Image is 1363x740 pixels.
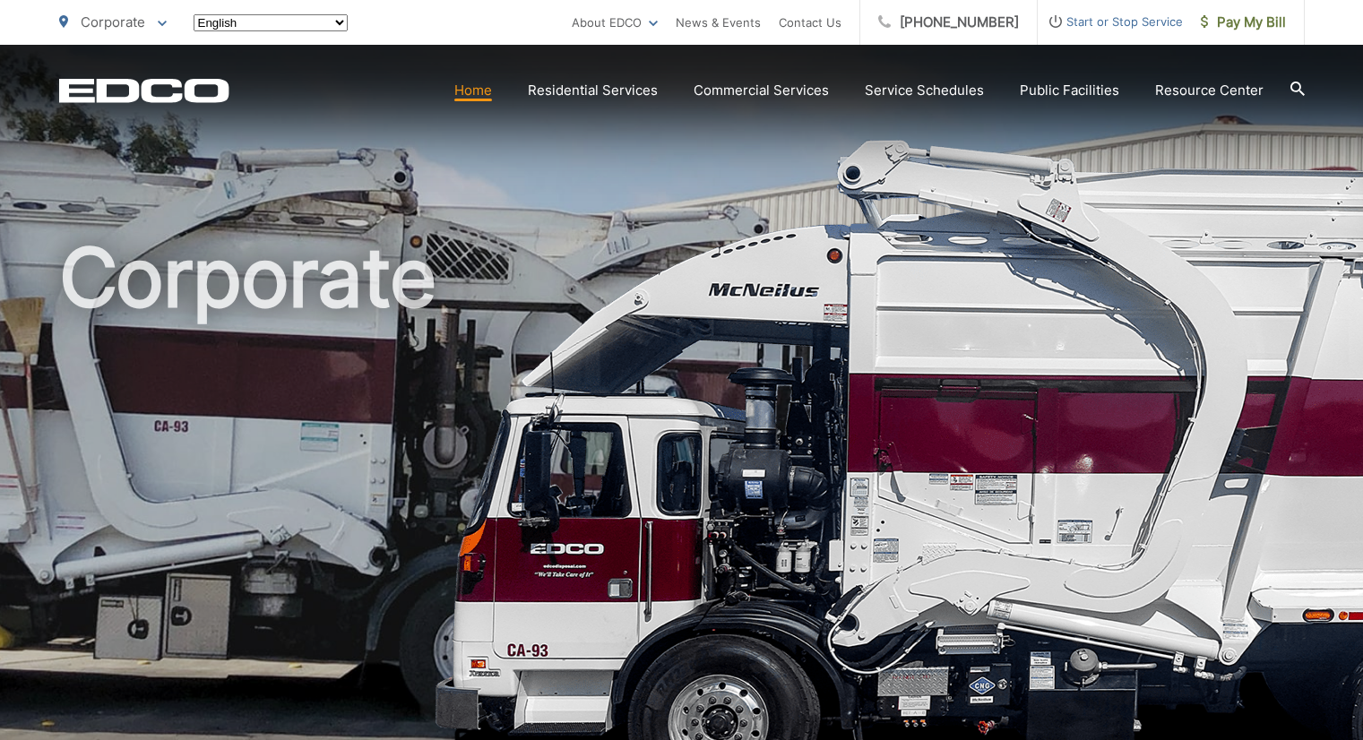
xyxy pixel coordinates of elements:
[1155,80,1264,101] a: Resource Center
[1201,12,1286,33] span: Pay My Bill
[676,12,761,33] a: News & Events
[194,14,348,31] select: Select a language
[779,12,841,33] a: Contact Us
[694,80,829,101] a: Commercial Services
[454,80,492,101] a: Home
[1020,80,1119,101] a: Public Facilities
[528,80,658,101] a: Residential Services
[59,78,229,103] a: EDCD logo. Return to the homepage.
[572,12,658,33] a: About EDCO
[81,13,145,30] span: Corporate
[865,80,984,101] a: Service Schedules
